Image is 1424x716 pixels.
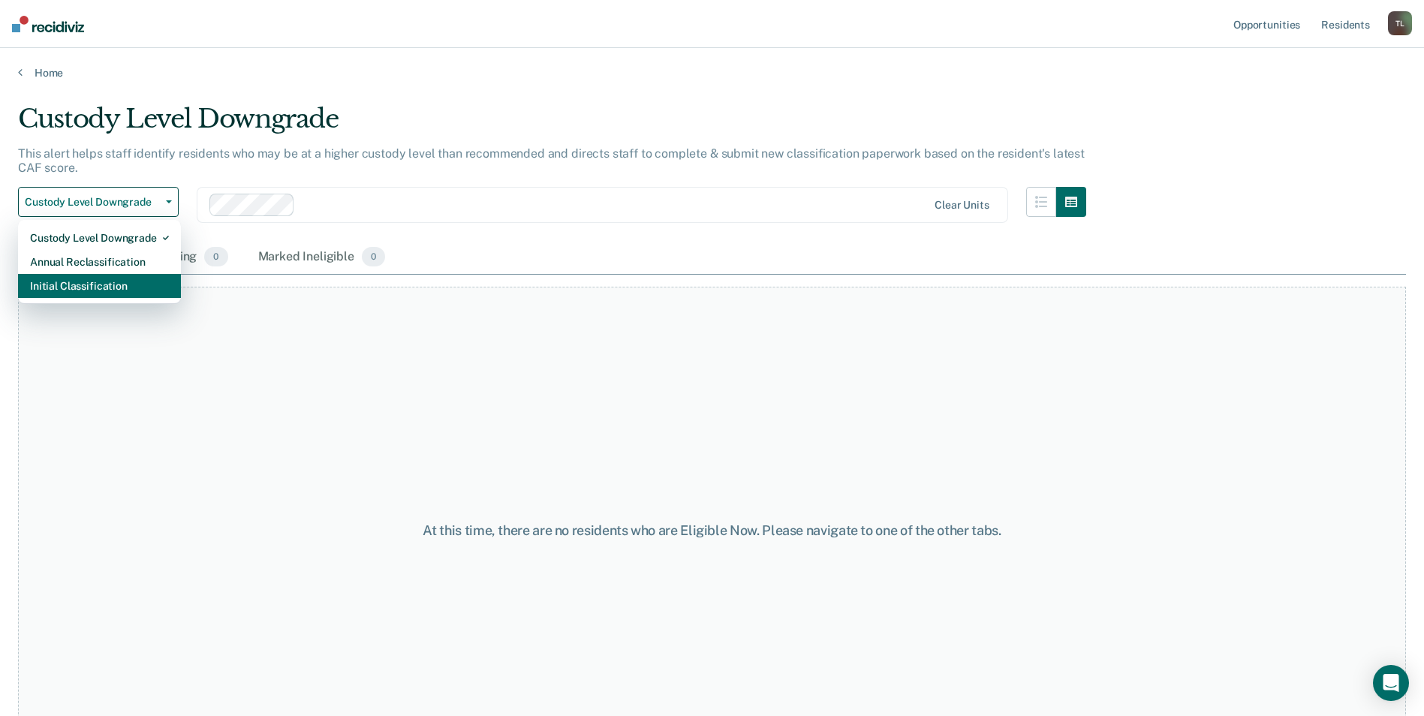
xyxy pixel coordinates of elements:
div: Open Intercom Messenger [1373,665,1409,701]
button: Custody Level Downgrade [18,187,179,217]
div: T L [1388,11,1412,35]
span: 0 [362,247,385,266]
div: Custody Level Downgrade [18,104,1086,146]
div: Marked Ineligible0 [255,241,389,274]
p: This alert helps staff identify residents who may be at a higher custody level than recommended a... [18,146,1085,175]
div: Annual Reclassification [30,250,169,274]
a: Home [18,66,1406,80]
img: Recidiviz [12,16,84,32]
span: Custody Level Downgrade [25,196,160,209]
span: 0 [204,247,227,266]
div: Clear units [935,199,989,212]
div: Initial Classification [30,274,169,298]
button: TL [1388,11,1412,35]
div: Custody Level Downgrade [30,226,169,250]
div: At this time, there are no residents who are Eligible Now. Please navigate to one of the other tabs. [366,522,1059,539]
div: Pending0 [149,241,230,274]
